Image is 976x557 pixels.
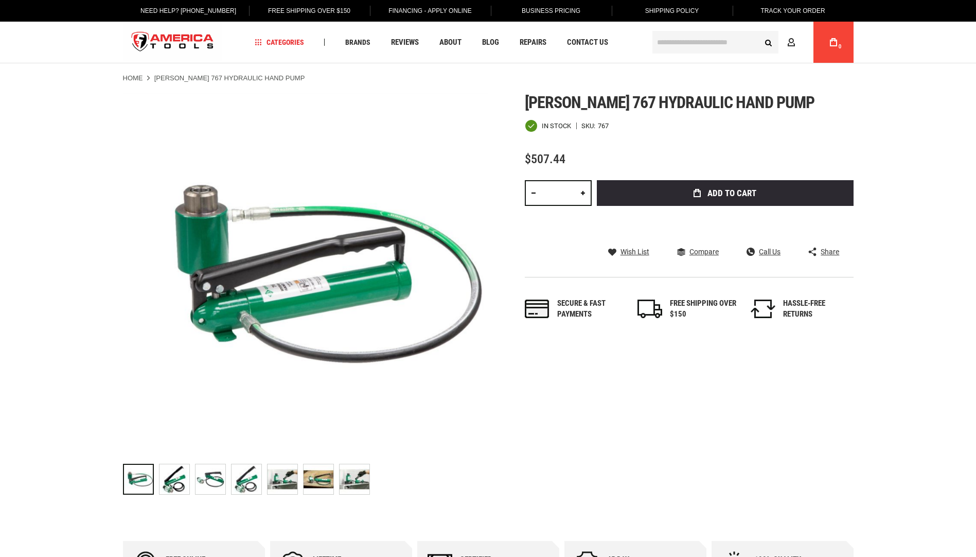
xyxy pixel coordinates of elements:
span: Add to Cart [707,189,756,198]
span: Share [821,248,839,255]
img: GREENLEE 767 HYDRAULIC HAND PUMP [268,464,297,494]
img: returns [751,300,775,318]
span: 0 [839,44,842,49]
img: payments [525,300,549,318]
a: store logo [123,23,223,62]
span: Wish List [620,248,649,255]
a: Categories [250,36,309,49]
div: Availability [525,119,571,132]
div: GREENLEE 767 HYDRAULIC HAND PUMP [303,459,339,500]
div: GREENLEE 767 HYDRAULIC HAND PUMP [339,459,370,500]
span: In stock [542,123,571,129]
div: GREENLEE 767 HYDRAULIC HAND PUMP [195,459,231,500]
span: Compare [689,248,719,255]
strong: SKU [581,123,598,129]
span: About [439,39,462,46]
a: Blog [477,36,504,49]
a: 0 [824,22,843,63]
a: Repairs [515,36,551,49]
img: GREENLEE 767 HYDRAULIC HAND PUMP [159,464,189,494]
span: Reviews [391,39,419,46]
div: HASSLE-FREE RETURNS [783,298,850,320]
strong: [PERSON_NAME] 767 HYDRAULIC HAND PUMP [154,74,305,82]
a: Brands [341,36,375,49]
div: GREENLEE 767 HYDRAULIC HAND PUMP [231,459,267,500]
a: Wish List [608,247,649,256]
button: Search [759,32,778,52]
img: GREENLEE 767 HYDRAULIC HAND PUMP [340,464,369,494]
a: Call Us [747,247,780,256]
img: GREENLEE 767 HYDRAULIC HAND PUMP [123,93,488,459]
span: $507.44 [525,152,565,166]
div: Secure & fast payments [557,298,624,320]
iframe: Secure express checkout frame [595,209,856,239]
img: GREENLEE 767 HYDRAULIC HAND PUMP [304,464,333,494]
span: Repairs [520,39,546,46]
a: Contact Us [562,36,613,49]
div: GREENLEE 767 HYDRAULIC HAND PUMP [267,459,303,500]
div: GREENLEE 767 HYDRAULIC HAND PUMP [123,459,159,500]
img: GREENLEE 767 HYDRAULIC HAND PUMP [196,464,225,494]
img: GREENLEE 767 HYDRAULIC HAND PUMP [232,464,261,494]
span: Shipping Policy [645,7,699,14]
a: Home [123,74,143,83]
span: Categories [255,39,304,46]
div: GREENLEE 767 HYDRAULIC HAND PUMP [159,459,195,500]
span: Brands [345,39,370,46]
span: [PERSON_NAME] 767 hydraulic hand pump [525,93,814,112]
span: Blog [482,39,499,46]
img: America Tools [123,23,223,62]
span: Call Us [759,248,780,255]
img: shipping [637,300,662,318]
div: FREE SHIPPING OVER $150 [670,298,737,320]
button: Add to Cart [597,180,854,206]
div: 767 [598,123,609,129]
a: Reviews [386,36,423,49]
a: Compare [677,247,719,256]
span: Contact Us [567,39,608,46]
a: About [435,36,466,49]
